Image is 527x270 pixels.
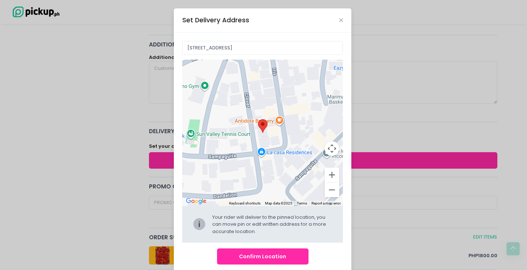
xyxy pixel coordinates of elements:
[182,15,249,25] div: Set Delivery Address
[297,201,307,205] a: Terms (opens in new tab)
[325,141,339,156] button: Map camera controls
[311,201,341,205] a: Report a map error
[339,18,343,22] button: Close
[184,196,208,206] img: Google
[325,168,339,182] button: Zoom in
[265,201,292,205] span: Map data ©2025
[212,214,333,235] div: Your rider will deliver to the pinned location, you can move pin or edit written address for a mo...
[182,41,343,55] input: Delivery Address
[325,183,339,197] button: Zoom out
[229,201,261,206] button: Keyboard shortcuts
[217,248,309,265] button: Confirm Location
[184,196,208,206] a: Open this area in Google Maps (opens a new window)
